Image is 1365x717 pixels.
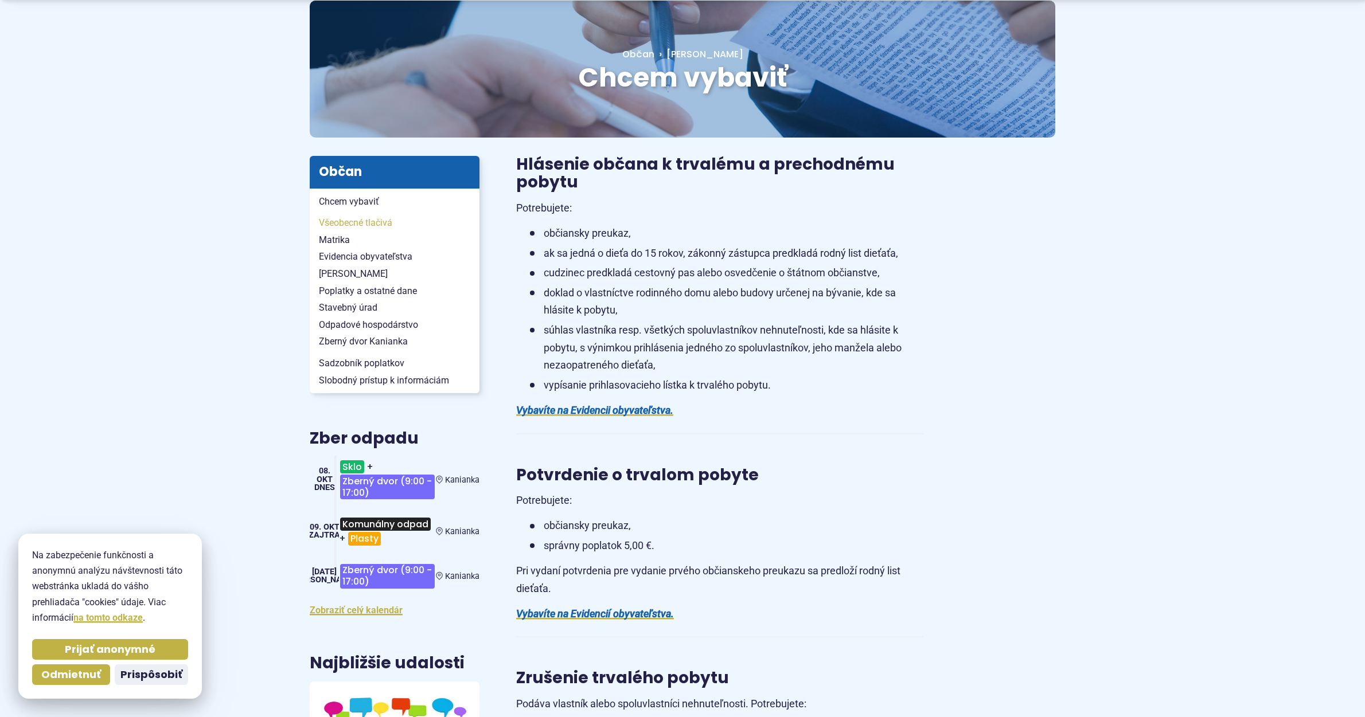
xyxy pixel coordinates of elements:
a: [PERSON_NAME] [310,265,479,283]
span: Sklo [340,460,364,473]
h3: + [339,513,435,550]
a: Matrika [310,232,479,249]
span: Odmietnuť [41,668,101,681]
a: Všeobecné tlačivá [310,214,479,232]
a: Zberný dvor Kanianka [310,333,479,350]
span: Chcem vybaviť [319,193,470,210]
p: Na zabezpečenie funkčnosti a anonymnú analýzu návštevnosti táto webstránka ukladá do vášho prehli... [32,547,188,625]
a: Zobraziť celý kalendár [310,605,403,616]
li: súhlas vlastníka resp. všetkých spoluvlastníkov nehnuteľnosti, kde sa hlásite k pobytu, s výnimko... [530,322,923,374]
p: Potrebujete: [516,199,923,217]
span: Slobodný prístup k informáciám [319,372,470,389]
span: Prispôsobiť [120,668,182,681]
span: Matrika [319,232,470,249]
span: 09. okt [310,522,340,532]
span: Plasty [348,532,381,545]
a: Sadzobník poplatkov [310,355,479,372]
span: Sadzobník poplatkov [319,355,470,372]
span: Zberný dvor (9:00 - 17:00) [340,564,434,589]
span: [DATE] [312,567,337,577]
a: Komunálny odpad+Plasty Kanianka 09. okt Zajtra [310,513,479,550]
a: Vybavíte na Evidencii obyvateľstva. [516,404,673,416]
span: Kanianka [445,571,479,581]
a: Stavebný úrad [310,299,479,316]
span: 08. okt [317,466,333,484]
li: občiansky preukaz, [530,517,923,535]
span: Kanianka [445,475,479,485]
p: Podáva vlastník alebo spoluvlastníci nehnuteľnosti. Potrebujete: [516,695,923,713]
a: Slobodný prístup k informáciám [310,372,479,389]
p: Potrebujete: [516,492,923,510]
a: Občan [622,48,654,61]
a: Poplatky a ostatné dane [310,283,479,300]
a: Chcem vybaviť [310,193,479,210]
li: ak sa jedná o dieťa do 15 rokov, zákonný zástupca predkladá rodný list dieťaťa, [530,245,923,262]
span: Kanianka [445,527,479,536]
span: Chcem vybaviť [578,59,787,96]
span: [PERSON_NAME] [666,48,743,61]
span: Hlásenie občana k trvalému a prechodnému pobytu [516,153,895,193]
h3: Najbližšie udalosti [310,655,465,672]
a: Vybavíte na Evidencií obyvateľstva. [516,608,674,620]
span: [PERSON_NAME] [293,575,356,585]
span: Odpadové hospodárstvo [319,316,470,334]
span: Prijať anonymné [65,643,155,656]
span: Zberný dvor Kanianka [319,333,470,350]
span: Evidencia obyvateľstva [319,248,470,265]
span: [PERSON_NAME] [319,265,470,283]
span: Potvrdenie o trvalom pobyte [516,464,759,486]
button: Prispôsobiť [115,664,188,685]
a: Odpadové hospodárstvo [310,316,479,334]
span: Komunálny odpad [340,518,431,531]
span: Stavebný úrad [319,299,470,316]
li: občiansky preukaz, [530,225,923,242]
button: Odmietnuť [32,664,110,685]
span: Zrušenie trvalého pobytu [516,667,729,689]
span: Dnes [314,483,335,492]
h3: + [339,456,435,504]
a: na tomto odkaze [73,612,143,623]
span: Zberný dvor (9:00 - 17:00) [340,475,434,499]
a: Zberný dvor (9:00 - 17:00) Kanianka [DATE] [PERSON_NAME] [310,559,479,593]
a: [PERSON_NAME] [654,48,743,61]
li: vypísanie prihlasovacieho lístka k trvalého pobytu. [530,377,923,394]
li: cudzinec predkladá cestovný pas alebo osvedčenie o štátnom občianstve, [530,264,923,282]
button: Prijať anonymné [32,639,188,660]
h3: Zber odpadu [310,430,479,448]
p: Pri vydaní potvrdenia pre vydanie prvého občianskeho preukazu sa predloží rodný list dieťaťa. [516,562,923,597]
span: Všeobecné tlačivá [319,214,470,232]
li: doklad o vlastníctve rodinného domu alebo budovy určenej na bývanie, kde sa hlásite k pobytu, [530,284,923,319]
a: Sklo+Zberný dvor (9:00 - 17:00) Kanianka 08. okt Dnes [310,456,479,504]
span: Poplatky a ostatné dane [319,283,470,300]
h3: Občan [310,156,479,188]
span: Zajtra [309,530,340,540]
a: Evidencia obyvateľstva [310,248,479,265]
li: správny poplatok 5,00 €. [530,537,923,555]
